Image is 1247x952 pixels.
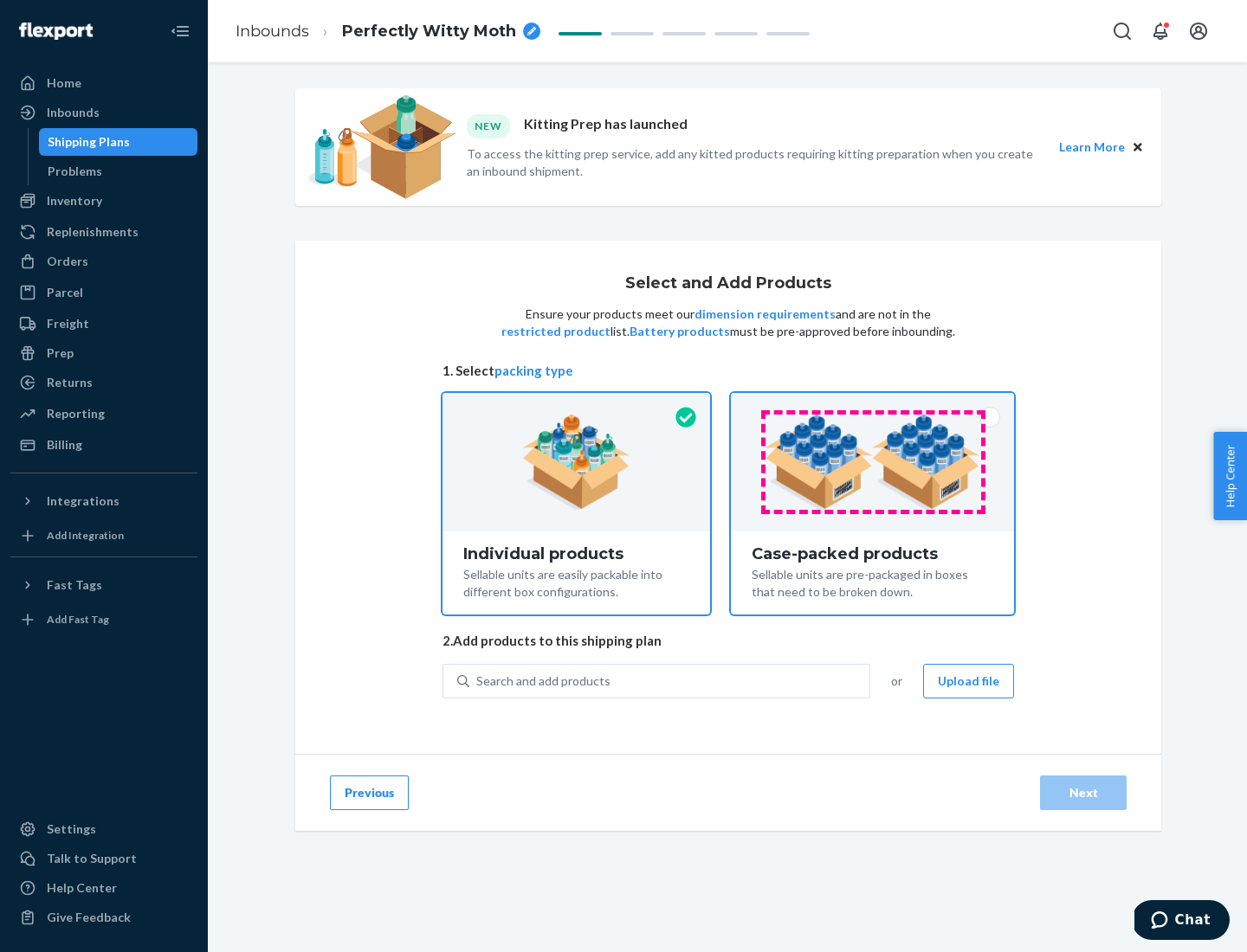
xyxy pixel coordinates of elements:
[524,114,688,138] p: Kitting Prep has launched
[923,664,1014,698] button: Upload file
[47,879,117,897] div: Help Center
[47,223,139,241] div: Replenishments
[1040,775,1127,810] button: Next
[10,874,197,902] a: Help Center
[891,672,902,690] span: or
[10,815,197,843] a: Settings
[47,344,74,362] div: Prep
[47,820,96,838] div: Settings
[500,306,957,340] p: Ensure your products meet our and are not in the list. must be pre-approved before inbounding.
[47,850,137,867] div: Talk to Support
[10,339,197,367] a: Prep
[330,775,409,810] button: Previous
[47,104,100,121] div: Inbounds
[1143,14,1178,48] button: Open notifications
[1128,138,1147,157] button: Close
[10,904,197,931] button: Give Feedback
[1134,900,1230,943] iframe: Opens a widget where you can chat to one of our agents
[752,563,993,601] div: Sellable units are pre-packaged in boxes that need to be broken down.
[630,323,730,340] button: Battery products
[47,909,131,926] div: Give Feedback
[47,612,109,627] div: Add Fast Tag
[10,99,197,126] a: Inbounds
[1181,14,1216,48] button: Open account menu
[47,253,88,270] div: Orders
[47,492,120,510] div: Integrations
[476,672,611,690] div: Search and add products
[342,21,516,43] span: Perfectly Witty Moth
[47,315,89,332] div: Freight
[10,279,197,306] a: Parcel
[501,323,611,340] button: restricted product
[47,405,105,422] div: Reporting
[494,362,573,380] button: packing type
[10,431,197,459] a: Billing
[10,400,197,428] a: Reporting
[625,275,831,293] h1: Select and Add Products
[39,158,198,185] a: Problems
[47,576,102,594] div: Fast Tags
[10,369,197,396] a: Returns
[10,69,197,97] a: Home
[752,545,993,563] div: Case-packed products
[10,487,197,515] button: Integrations
[522,415,630,510] img: individual-pack.facf35554cb0f1810c75b2bd6df2d64e.png
[10,310,197,338] a: Freight
[47,374,93,391] div: Returns
[222,6,554,57] ol: breadcrumbs
[48,163,102,180] div: Problems
[47,528,124,543] div: Add Integration
[443,362,1014,380] span: 1. Select
[467,145,1043,180] p: To access the kitting prep service, add any kitted products requiring kitting preparation when yo...
[463,545,689,563] div: Individual products
[467,114,510,138] div: NEW
[48,133,130,151] div: Shipping Plans
[47,74,81,92] div: Home
[47,192,102,209] div: Inventory
[10,218,197,246] a: Replenishments
[47,284,83,301] div: Parcel
[10,522,197,550] a: Add Integration
[1059,138,1125,157] button: Learn More
[1055,784,1112,801] div: Next
[47,436,82,453] div: Billing
[10,571,197,599] button: Fast Tags
[1213,432,1247,520] button: Help Center
[10,845,197,872] button: Talk to Support
[695,306,836,323] button: dimension requirements
[1105,14,1140,48] button: Open Search Box
[163,14,197,48] button: Close Navigation
[443,632,1014,650] span: 2. Add products to this shipping plan
[19,23,93,40] img: Flexport logo
[10,187,197,215] a: Inventory
[236,22,309,41] a: Inbounds
[10,248,197,275] a: Orders
[765,415,980,510] img: case-pack.59cecea509d18c883b923b81aeac6d0b.png
[463,563,689,601] div: Sellable units are easily packable into different box configurations.
[10,606,197,634] a: Add Fast Tag
[39,128,198,156] a: Shipping Plans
